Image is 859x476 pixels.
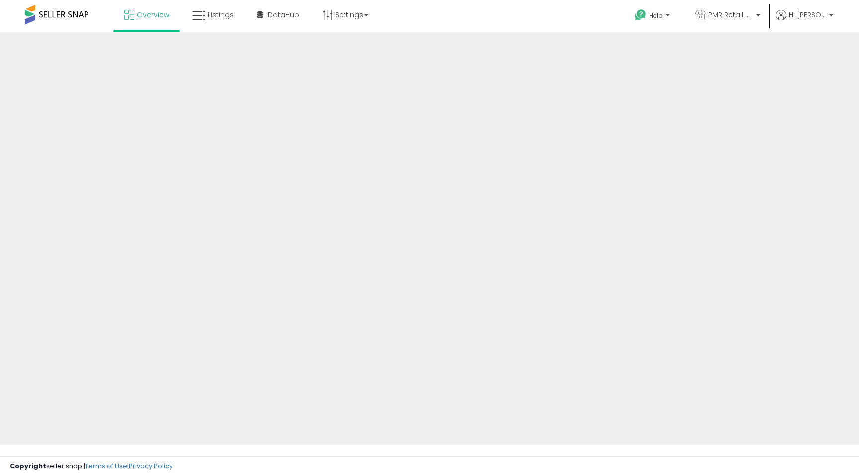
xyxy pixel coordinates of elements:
span: Overview [137,10,169,20]
span: Hi [PERSON_NAME] [789,10,826,20]
a: Help [627,1,680,32]
span: Listings [208,10,234,20]
a: Hi [PERSON_NAME] [776,10,833,32]
span: DataHub [268,10,299,20]
span: PMR Retail USA LLC [708,10,753,20]
i: Get Help [634,9,647,21]
span: Help [649,11,663,20]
